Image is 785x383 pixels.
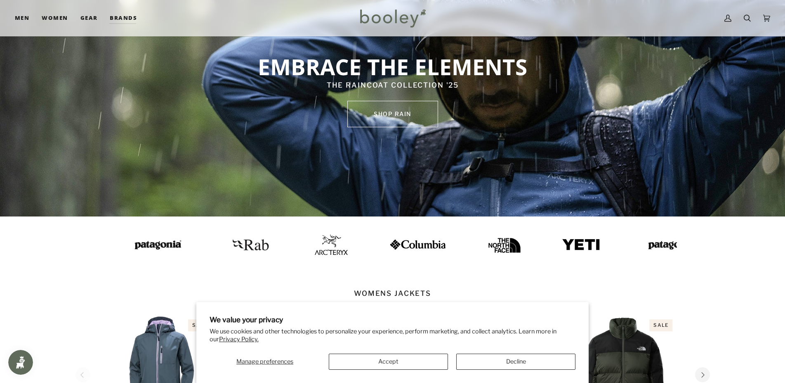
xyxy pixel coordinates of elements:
[329,354,448,370] button: Accept
[80,14,98,22] span: Gear
[15,14,29,22] span: Men
[188,319,211,331] div: Sale
[210,328,576,343] p: We use cookies and other technologies to personalize your experience, perform marketing, and coll...
[156,53,629,80] p: EMBRACE THE ELEMENTS
[8,350,33,375] iframe: Button to open loyalty program pop-up
[42,14,68,22] span: Women
[156,80,629,91] p: THE RAINCOAT COLLECTION '25
[354,288,431,307] p: WOMENS JACKETS
[649,319,672,331] div: Sale
[356,6,429,30] img: Booley
[456,354,575,370] button: Decline
[210,354,321,370] button: Manage preferences
[219,335,259,343] a: Privacy Policy.
[347,101,438,127] a: SHOP rain
[110,14,137,22] span: Brands
[236,358,293,365] span: Manage preferences
[695,367,710,382] button: Next
[210,315,576,324] h2: We value your privacy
